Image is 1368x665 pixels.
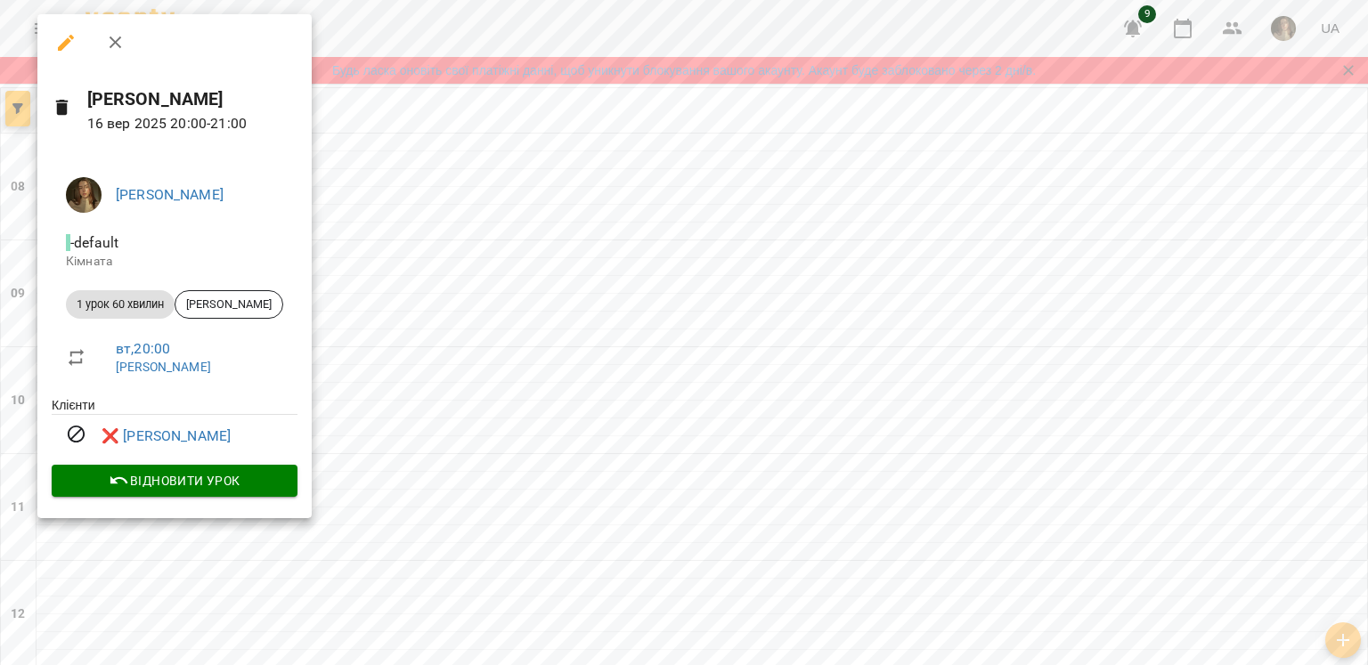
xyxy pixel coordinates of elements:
a: вт , 20:00 [116,340,170,357]
span: Відновити урок [66,470,283,491]
div: [PERSON_NAME] [175,290,283,319]
a: ❌ [PERSON_NAME] [102,426,231,447]
svg: Візит скасовано [66,424,87,445]
span: 1 урок 60 хвилин [66,296,175,312]
p: Кімната [66,253,283,271]
a: [PERSON_NAME] [116,360,211,374]
span: - default [66,234,122,251]
a: [PERSON_NAME] [116,186,224,203]
img: 50f3ef4f2c2f2a30daebcf7f651be3d9.jpg [66,177,102,213]
button: Відновити урок [52,465,297,497]
h6: [PERSON_NAME] [87,85,297,113]
ul: Клієнти [52,396,297,465]
p: 16 вер 2025 20:00 - 21:00 [87,113,297,134]
span: [PERSON_NAME] [175,296,282,312]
